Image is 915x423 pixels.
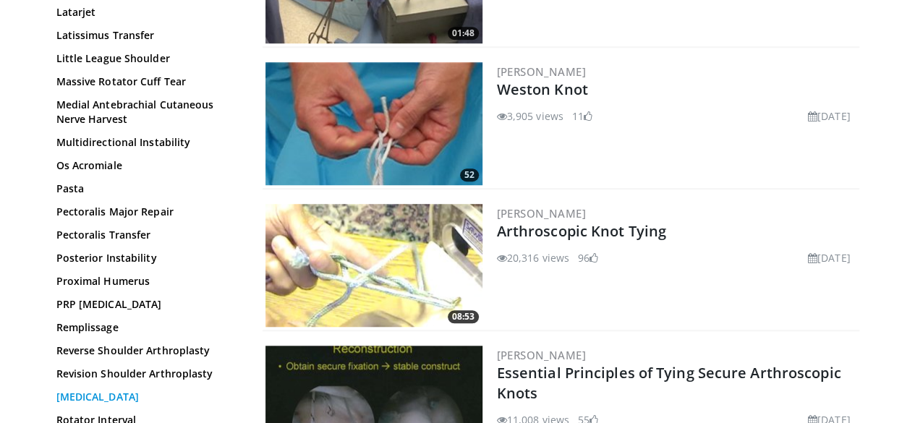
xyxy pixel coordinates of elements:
[56,28,234,43] a: Latissimus Transfer
[56,390,234,404] a: [MEDICAL_DATA]
[56,5,234,20] a: Latarjet
[497,206,586,221] a: [PERSON_NAME]
[265,62,482,185] img: QCdjB5HwFOTaWQ8X5hMDoxOjBrOw-uIx_1.300x170_q85_crop-smart_upscale.jpg
[497,64,586,79] a: [PERSON_NAME]
[56,367,234,381] a: Revision Shoulder Arthroplasty
[497,250,569,265] li: 20,316 views
[56,135,234,150] a: Multidirectional Instability
[460,168,479,181] span: 52
[578,250,598,265] li: 96
[497,363,841,403] a: Essential Principles of Tying Secure Arthroscopic Knots
[56,228,234,242] a: Pectoralis Transfer
[265,62,482,185] a: 52
[572,108,592,124] li: 11
[56,297,234,312] a: PRP [MEDICAL_DATA]
[497,80,588,99] a: Weston Knot
[448,27,479,40] span: 01:48
[56,181,234,196] a: Pasta
[56,51,234,66] a: Little League Shoulder
[265,204,482,327] a: 08:53
[56,274,234,289] a: Proximal Humerus
[497,108,563,124] li: 3,905 views
[56,98,234,127] a: Medial Antebrachial Cutaneous Nerve Harvest
[56,74,234,89] a: Massive Rotator Cuff Tear
[448,310,479,323] span: 08:53
[808,250,851,265] li: [DATE]
[56,320,234,335] a: Remplissage
[497,348,586,362] a: [PERSON_NAME]
[497,221,666,241] a: Arthroscopic Knot Tying
[808,108,851,124] li: [DATE]
[56,205,234,219] a: Pectoralis Major Repair
[56,343,234,358] a: Reverse Shoulder Arthroplasty
[56,251,234,265] a: Posterior Instability
[56,158,234,173] a: Os Acromiale
[265,204,482,327] img: 286858_0000_1.png.300x170_q85_crop-smart_upscale.jpg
